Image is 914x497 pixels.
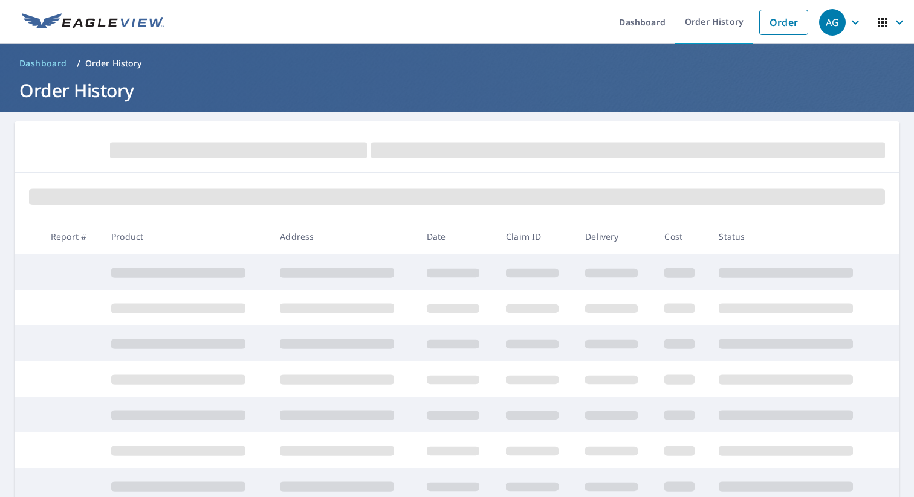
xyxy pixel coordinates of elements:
[15,54,899,73] nav: breadcrumb
[102,219,270,254] th: Product
[496,219,575,254] th: Claim ID
[22,13,164,31] img: EV Logo
[85,57,142,69] p: Order History
[759,10,808,35] a: Order
[15,54,72,73] a: Dashboard
[15,78,899,103] h1: Order History
[709,219,878,254] th: Status
[270,219,417,254] th: Address
[575,219,655,254] th: Delivery
[655,219,709,254] th: Cost
[417,219,496,254] th: Date
[41,219,102,254] th: Report #
[77,56,80,71] li: /
[19,57,67,69] span: Dashboard
[819,9,846,36] div: AG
